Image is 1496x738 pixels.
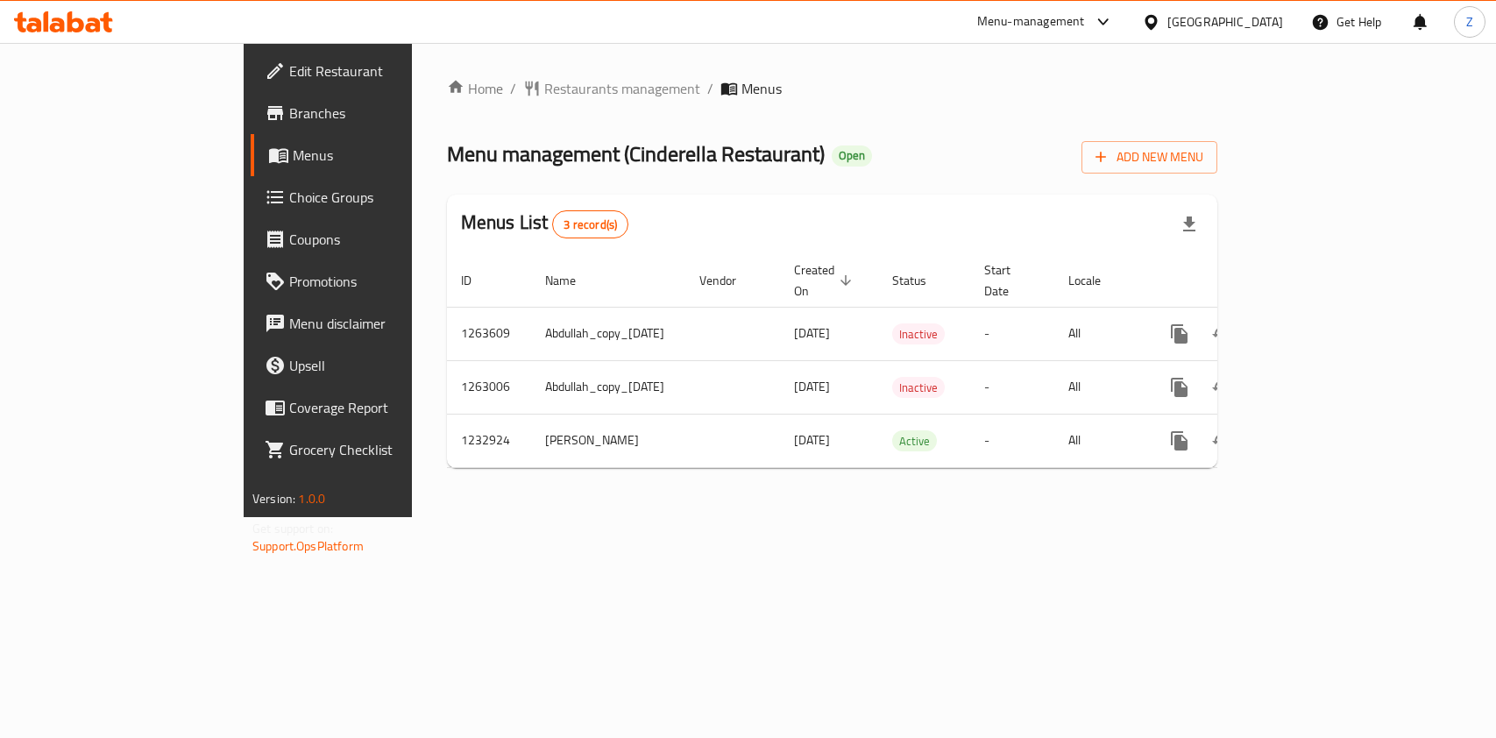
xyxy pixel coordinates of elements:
[289,187,479,208] span: Choice Groups
[977,11,1085,32] div: Menu-management
[1201,366,1243,408] button: Change Status
[892,377,945,398] div: Inactive
[1145,254,1341,308] th: Actions
[461,270,494,291] span: ID
[1054,307,1145,360] td: All
[531,307,685,360] td: Abdullah_copy_[DATE]
[531,414,685,467] td: [PERSON_NAME]
[545,270,599,291] span: Name
[289,313,479,334] span: Menu disclaimer
[251,260,493,302] a: Promotions
[794,375,830,398] span: [DATE]
[794,322,830,344] span: [DATE]
[1054,360,1145,414] td: All
[1159,313,1201,355] button: more
[293,145,479,166] span: Menus
[289,103,479,124] span: Branches
[461,209,628,238] h2: Menus List
[892,324,945,344] span: Inactive
[1201,313,1243,355] button: Change Status
[251,176,493,218] a: Choice Groups
[892,431,937,451] span: Active
[251,387,493,429] a: Coverage Report
[251,344,493,387] a: Upsell
[298,487,325,510] span: 1.0.0
[1167,12,1283,32] div: [GEOGRAPHIC_DATA]
[531,360,685,414] td: Abdullah_copy_[DATE]
[794,259,857,302] span: Created On
[447,254,1341,468] table: enhanced table
[251,50,493,92] a: Edit Restaurant
[892,430,937,451] div: Active
[252,517,333,540] span: Get support on:
[1168,203,1210,245] div: Export file
[289,439,479,460] span: Grocery Checklist
[251,429,493,471] a: Grocery Checklist
[892,270,949,291] span: Status
[1068,270,1124,291] span: Locale
[289,60,479,82] span: Edit Restaurant
[892,323,945,344] div: Inactive
[251,218,493,260] a: Coupons
[289,397,479,418] span: Coverage Report
[970,360,1054,414] td: -
[289,229,479,250] span: Coupons
[984,259,1033,302] span: Start Date
[892,378,945,398] span: Inactive
[699,270,759,291] span: Vendor
[289,355,479,376] span: Upsell
[251,302,493,344] a: Menu disclaimer
[1466,12,1473,32] span: Z
[1054,414,1145,467] td: All
[523,78,700,99] a: Restaurants management
[741,78,782,99] span: Menus
[1159,366,1201,408] button: more
[251,92,493,134] a: Branches
[707,78,713,99] li: /
[1159,420,1201,462] button: more
[289,271,479,292] span: Promotions
[832,145,872,167] div: Open
[794,429,830,451] span: [DATE]
[252,487,295,510] span: Version:
[552,210,628,238] div: Total records count
[970,307,1054,360] td: -
[447,134,825,174] span: Menu management ( Cinderella Restaurant )
[510,78,516,99] li: /
[544,78,700,99] span: Restaurants management
[447,78,1217,99] nav: breadcrumb
[832,148,872,163] span: Open
[1081,141,1217,174] button: Add New Menu
[553,216,627,233] span: 3 record(s)
[252,535,364,557] a: Support.OpsPlatform
[251,134,493,176] a: Menus
[1095,146,1203,168] span: Add New Menu
[970,414,1054,467] td: -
